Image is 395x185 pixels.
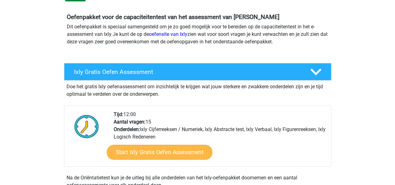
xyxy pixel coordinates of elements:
[114,126,140,132] b: Onderdelen:
[74,68,300,75] h4: Ixly Gratis Oefen Assessment
[109,111,331,166] div: 12:00 15 Ixly Cijferreeksen / Numeriek, Ixly Abstracte test, Ixly Verbaal, Ixly Figurenreeksen, I...
[71,111,102,142] img: Klok
[114,111,123,117] b: Tijd:
[67,13,279,21] b: Oefenpakket voor de capaciteitentest van het assessment van [PERSON_NAME]
[114,119,146,125] b: Aantal vragen:
[62,63,334,80] a: Ixly Gratis Oefen Assessment
[106,145,212,160] a: Start Ixly Gratis Oefen Assessment
[64,80,331,98] div: Doe het gratis Ixly oefenassessment om inzichtelijk te krijgen wat jouw sterkere en zwakkere onde...
[67,23,328,46] p: Dit oefenpakket is speciaal samengesteld om je zo goed mogelijk voor te bereiden op de capaciteit...
[149,31,187,37] a: oefensite van Ixly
